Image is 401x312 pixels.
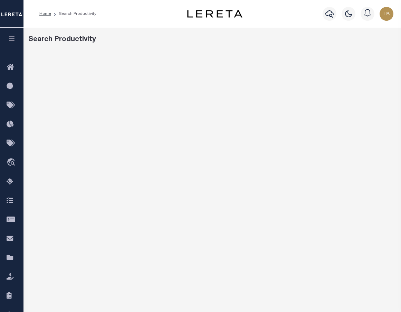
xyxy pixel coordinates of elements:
[7,158,18,167] i: travel_explore
[39,12,51,16] a: Home
[187,10,242,18] img: logo-dark.svg
[51,11,96,17] li: Search Productivity
[380,7,393,21] img: svg+xml;base64,PHN2ZyB4bWxucz0iaHR0cDovL3d3dy53My5vcmcvMjAwMC9zdmciIHBvaW50ZXItZXZlbnRzPSJub25lIi...
[28,35,397,45] div: Search Productivity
